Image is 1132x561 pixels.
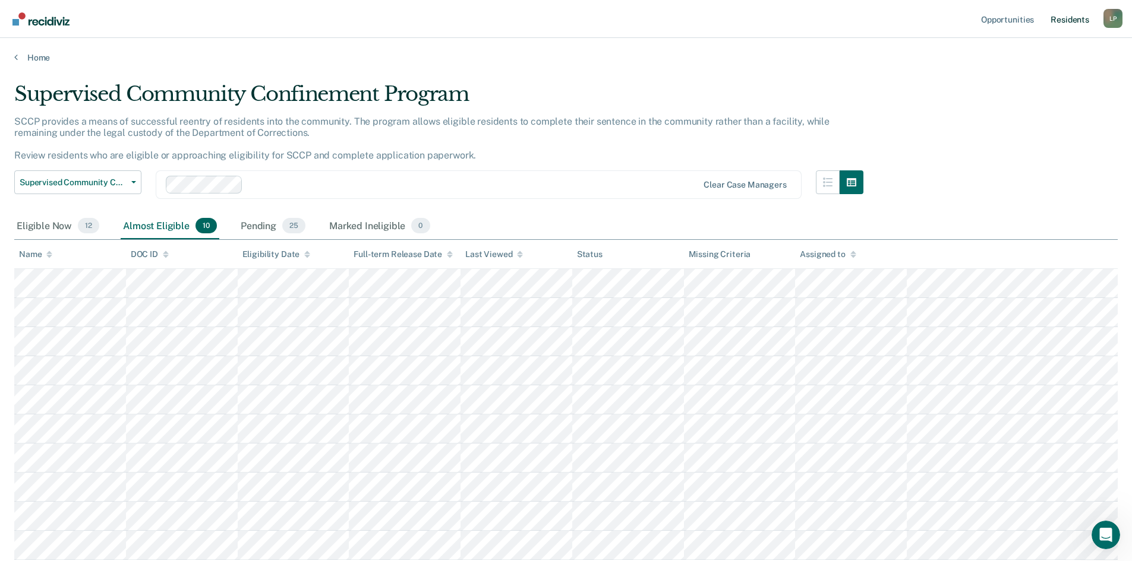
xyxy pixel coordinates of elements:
[131,249,169,259] div: DOC ID
[282,218,305,233] span: 25
[20,178,127,188] span: Supervised Community Confinement Program
[411,218,430,233] span: 0
[196,218,217,233] span: 10
[19,249,52,259] div: Name
[242,249,311,259] div: Eligibility Date
[14,170,141,194] button: Supervised Community Confinement Program
[14,116,830,161] p: SCCP provides a means of successful reentry of residents into the community. The program allows e...
[577,249,603,259] div: Status
[14,52,1118,63] a: Home
[704,180,786,190] div: Clear case managers
[14,82,863,116] div: Supervised Community Confinement Program
[689,249,751,259] div: Missing Criteria
[465,249,523,259] div: Last Viewed
[1103,9,1122,28] div: L P
[354,249,453,259] div: Full-term Release Date
[327,213,433,239] div: Marked Ineligible0
[121,213,219,239] div: Almost Eligible10
[14,213,102,239] div: Eligible Now12
[1103,9,1122,28] button: Profile dropdown button
[1092,521,1120,549] iframe: Intercom live chat
[238,213,308,239] div: Pending25
[800,249,856,259] div: Assigned to
[12,12,70,26] img: Recidiviz
[78,218,99,233] span: 12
